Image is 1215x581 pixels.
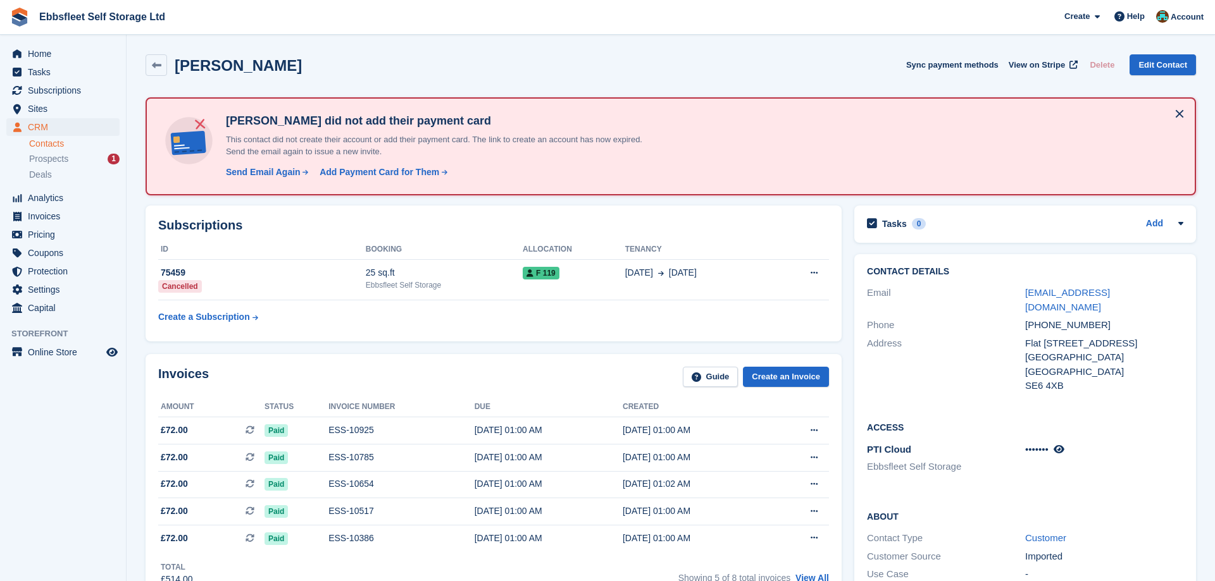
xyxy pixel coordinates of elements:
a: Add [1146,217,1163,231]
a: menu [6,189,120,207]
span: Protection [28,262,104,280]
div: [DATE] 01:00 AM [475,477,623,491]
a: menu [6,343,120,361]
th: Amount [158,397,265,417]
div: [GEOGRAPHIC_DATA] [1025,350,1183,365]
span: £72.00 [161,505,188,518]
h2: Access [867,420,1183,433]
a: Create a Subscription [158,305,258,329]
span: Capital [28,299,104,317]
div: Total [161,561,193,573]
span: Account [1171,11,1204,23]
span: Analytics [28,189,104,207]
span: Paid [265,505,288,518]
button: Delete [1085,54,1119,75]
th: Allocation [523,240,625,260]
div: ESS-10386 [328,532,474,545]
div: Imported [1025,549,1183,564]
a: menu [6,63,120,81]
p: This contact did not create their account or add their payment card. The link to create an accoun... [221,133,664,158]
a: menu [6,82,120,99]
span: [DATE] [669,266,697,279]
span: £72.00 [161,532,188,545]
div: [GEOGRAPHIC_DATA] [1025,365,1183,379]
div: [DATE] 01:00 AM [623,424,771,437]
img: George Spring [1156,10,1169,23]
span: Pricing [28,226,104,243]
h2: About [867,510,1183,522]
th: Invoice number [328,397,474,417]
th: Created [623,397,771,417]
div: Address [867,336,1025,393]
div: [DATE] 01:00 AM [475,505,623,518]
span: Deals [29,169,52,181]
span: Help [1127,10,1145,23]
th: Booking [366,240,523,260]
a: menu [6,100,120,118]
span: Paid [265,451,288,464]
a: Ebbsfleet Self Storage Ltd [34,6,170,27]
div: [DATE] 01:00 AM [623,451,771,464]
a: menu [6,207,120,225]
span: Paid [265,478,288,491]
a: Contacts [29,138,120,150]
span: ••••••• [1025,444,1049,455]
h2: Tasks [882,218,907,229]
div: Contact Type [867,531,1025,546]
a: Customer [1025,532,1066,543]
div: Flat [STREET_ADDRESS] [1025,336,1183,351]
th: Status [265,397,328,417]
th: Due [475,397,623,417]
a: menu [6,226,120,243]
div: [DATE] 01:00 AM [623,505,771,518]
h2: Subscriptions [158,218,829,233]
a: Deals [29,168,120,181]
div: [DATE] 01:00 AM [475,532,623,545]
div: SE6 4XB [1025,379,1183,393]
a: Prospects 1 [29,152,120,166]
span: Paid [265,532,288,545]
span: £72.00 [161,424,188,437]
span: CRM [28,118,104,136]
span: Sites [28,100,104,118]
h4: [PERSON_NAME] did not add their payment card [221,114,664,128]
a: menu [6,299,120,317]
a: Add Payment Card for Them [315,166,449,179]
a: menu [6,281,120,298]
div: ESS-10785 [328,451,474,464]
span: Tasks [28,63,104,81]
div: [DATE] 01:00 AM [623,532,771,545]
div: Create a Subscription [158,310,250,324]
button: Sync payment methods [906,54,999,75]
div: 75459 [158,266,366,279]
div: Customer Source [867,549,1025,564]
span: PTI Cloud [867,444,911,455]
h2: [PERSON_NAME] [175,57,302,74]
a: View on Stripe [1004,54,1080,75]
div: ESS-10925 [328,424,474,437]
div: ESS-10654 [328,477,474,491]
div: 0 [912,218,926,229]
span: Coupons [28,244,104,262]
div: 1 [108,154,120,164]
h2: Contact Details [867,267,1183,277]
div: [PHONE_NUMBER] [1025,318,1183,333]
span: Invoices [28,207,104,225]
span: Online Store [28,343,104,361]
span: Prospects [29,153,68,165]
span: [DATE] [625,266,653,279]
span: Paid [265,424,288,437]
a: Preview store [104,345,120,360]
li: Ebbsfleet Self Storage [867,460,1025,474]
div: Send Email Again [226,166,301,179]
div: [DATE] 01:02 AM [623,477,771,491]
span: £72.00 [161,451,188,464]
img: stora-icon-8386f47178a22dfd0bd8f6a31ec36ba5ce8667c1dd55bd0f319d3a0aa187defe.svg [10,8,29,27]
a: Create an Invoice [743,367,829,388]
a: Guide [683,367,738,388]
a: [EMAIL_ADDRESS][DOMAIN_NAME] [1025,287,1110,312]
div: 25 sq.ft [366,266,523,279]
span: Settings [28,281,104,298]
a: menu [6,45,120,63]
div: Cancelled [158,280,202,293]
